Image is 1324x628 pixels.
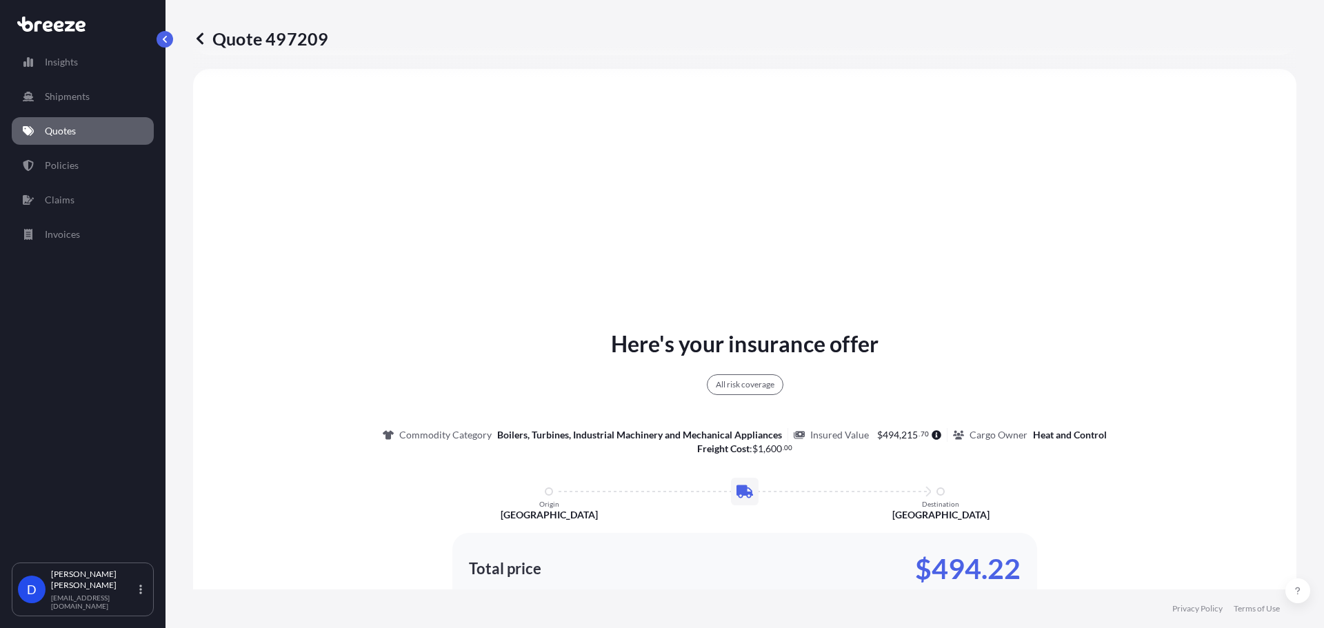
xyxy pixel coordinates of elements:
p: Quotes [45,124,76,138]
span: 494 [883,430,899,440]
p: [GEOGRAPHIC_DATA] [501,508,598,522]
p: Origin [539,500,559,508]
span: , [763,444,765,454]
p: Claims [45,193,74,207]
span: . [783,445,784,450]
span: $ [752,444,758,454]
p: Destination [922,500,959,508]
p: $494.22 [915,558,1021,580]
p: : [697,442,793,456]
p: Policies [45,159,79,172]
b: Freight Cost [697,443,750,454]
span: $ [877,430,883,440]
div: All risk coverage [707,374,783,395]
a: Claims [12,186,154,214]
p: Commodity Category [399,428,492,442]
span: , [899,430,901,440]
a: Invoices [12,221,154,248]
p: Invoices [45,227,80,241]
a: Shipments [12,83,154,110]
p: Cargo Owner [970,428,1027,442]
p: Boilers, Turbines, Industrial Machinery and Mechanical Appliances [497,428,782,442]
p: Heat and Control [1033,428,1107,442]
span: 215 [901,430,918,440]
p: [GEOGRAPHIC_DATA] [892,508,990,522]
p: Insights [45,55,78,69]
span: 600 [765,444,782,454]
p: Here's your insurance offer [611,327,879,361]
p: [EMAIL_ADDRESS][DOMAIN_NAME] [51,594,137,610]
span: 1 [758,444,763,454]
p: Quote 497209 [193,28,328,50]
p: Insured Value [810,428,869,442]
a: Policies [12,152,154,179]
span: 00 [784,445,792,450]
span: 70 [921,432,929,436]
p: [PERSON_NAME] [PERSON_NAME] [51,569,137,591]
a: Insights [12,48,154,76]
span: . [919,432,920,436]
a: Privacy Policy [1172,603,1223,614]
span: D [27,583,37,596]
a: Terms of Use [1234,603,1280,614]
a: Quotes [12,117,154,145]
p: Shipments [45,90,90,103]
p: Total price [469,562,541,576]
